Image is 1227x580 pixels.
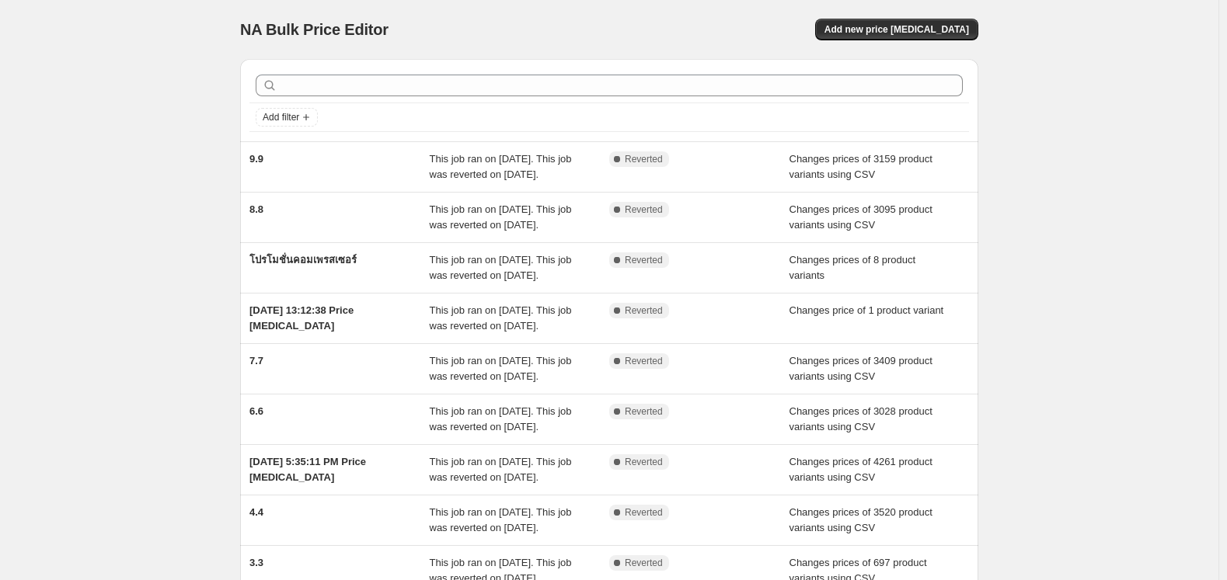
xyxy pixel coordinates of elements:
[256,108,318,127] button: Add filter
[790,405,932,432] span: Changes prices of 3028 product variants using CSV
[430,355,572,382] span: This job ran on [DATE]. This job was reverted on [DATE].
[249,405,263,417] span: 6.6
[625,203,663,216] span: Reverted
[625,557,663,569] span: Reverted
[249,506,263,518] span: 4.4
[430,203,572,231] span: This job ran on [DATE]. This job was reverted on [DATE].
[815,19,978,40] button: Add new price [MEDICAL_DATA]
[625,506,663,519] span: Reverted
[790,506,932,533] span: Changes prices of 3520 product variants using CSV
[249,304,354,332] span: [DATE] 13:12:38 Price [MEDICAL_DATA]
[790,254,916,281] span: Changes prices of 8 product variants
[430,405,572,432] span: This job ran on [DATE]. This job was reverted on [DATE].
[249,153,263,165] span: 9.9
[263,111,299,123] span: Add filter
[249,203,263,215] span: 8.8
[625,254,663,266] span: Reverted
[790,203,932,231] span: Changes prices of 3095 product variants using CSV
[625,456,663,468] span: Reverted
[790,304,944,316] span: Changes price of 1 product variant
[430,506,572,533] span: This job ran on [DATE]. This job was reverted on [DATE].
[790,355,932,382] span: Changes prices of 3409 product variants using CSV
[249,456,366,483] span: [DATE] 5:35:11 PM Price [MEDICAL_DATA]
[249,557,263,568] span: 3.3
[249,355,263,366] span: 7.7
[625,405,663,418] span: Reverted
[824,23,969,36] span: Add new price [MEDICAL_DATA]
[625,355,663,367] span: Reverted
[249,254,357,266] span: โปรโมชั่นคอมเพรสเซอร์
[625,153,663,165] span: Reverted
[430,153,572,180] span: This job ran on [DATE]. This job was reverted on [DATE].
[240,21,389,38] span: NA Bulk Price Editor
[430,254,572,281] span: This job ran on [DATE]. This job was reverted on [DATE].
[790,153,932,180] span: Changes prices of 3159 product variants using CSV
[790,456,932,483] span: Changes prices of 4261 product variants using CSV
[625,304,663,317] span: Reverted
[430,456,572,483] span: This job ran on [DATE]. This job was reverted on [DATE].
[430,304,572,332] span: This job ran on [DATE]. This job was reverted on [DATE].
